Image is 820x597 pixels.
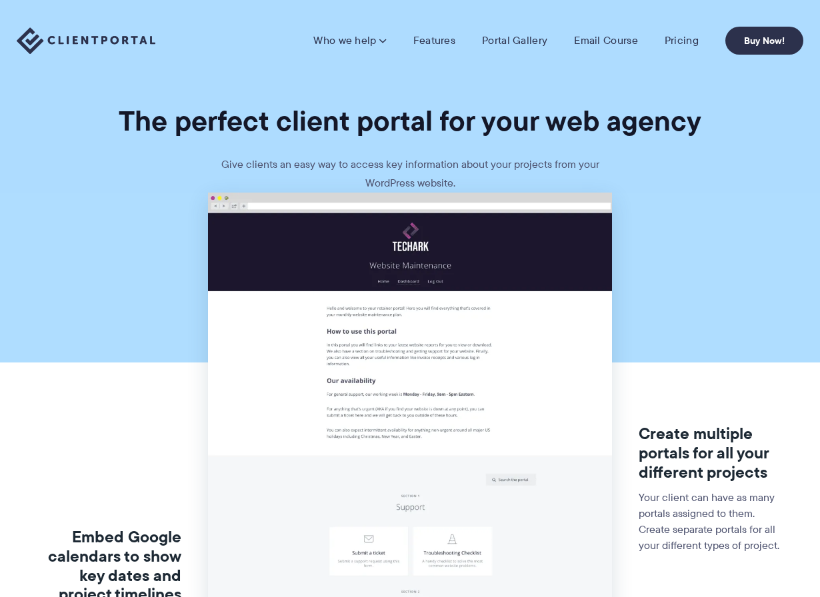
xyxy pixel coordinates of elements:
[413,34,455,47] a: Features
[482,34,547,47] a: Portal Gallery
[665,34,699,47] a: Pricing
[313,34,386,47] a: Who we help
[639,490,785,554] p: Your client can have as many portals assigned to them. Create separate portals for all your diffe...
[725,27,803,55] a: Buy Now!
[210,155,610,193] p: Give clients an easy way to access key information about your projects from your WordPress website.
[574,34,638,47] a: Email Course
[639,424,785,482] h3: Create multiple portals for all your different projects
